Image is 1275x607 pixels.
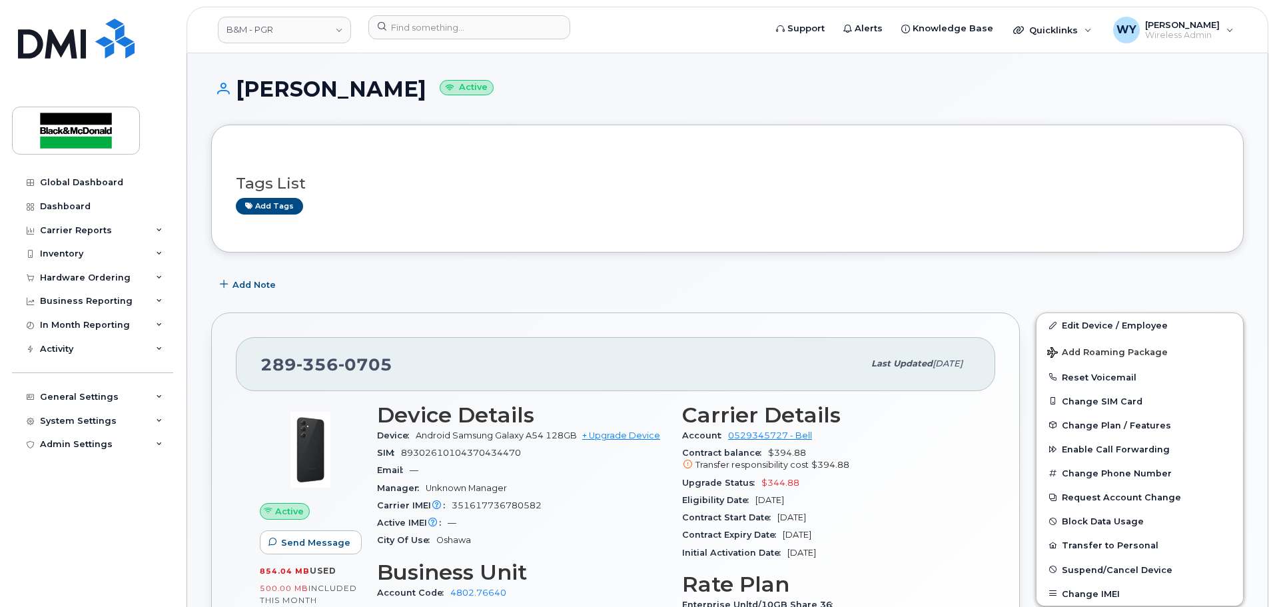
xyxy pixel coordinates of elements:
h3: Carrier Details [682,403,971,427]
span: Carrier IMEI [377,500,452,510]
h3: Rate Plan [682,572,971,596]
span: Account Code [377,588,450,598]
span: $394.88 [682,448,971,472]
span: included this month [260,583,357,605]
span: — [410,465,418,475]
span: Contract Expiry Date [682,530,783,540]
span: 89302610104370434470 [401,448,521,458]
h3: Device Details [377,403,666,427]
span: Device [377,430,416,440]
span: Oshawa [436,535,471,545]
button: Change SIM Card [1037,389,1243,413]
span: Account [682,430,728,440]
span: Android Samsung Galaxy A54 128GB [416,430,577,440]
button: Block Data Usage [1037,509,1243,533]
button: Suspend/Cancel Device [1037,558,1243,582]
span: [DATE] [783,530,811,540]
span: [DATE] [933,358,963,368]
span: Last updated [871,358,933,368]
h1: [PERSON_NAME] [211,77,1244,101]
span: Contract Start Date [682,512,777,522]
span: SIM [377,448,401,458]
button: Reset Voicemail [1037,365,1243,389]
span: City Of Use [377,535,436,545]
span: Initial Activation Date [682,548,787,558]
span: Upgrade Status [682,478,761,488]
span: Add Note [232,279,276,291]
h3: Tags List [236,175,1219,192]
span: Unknown Manager [426,483,507,493]
span: Manager [377,483,426,493]
span: 500.00 MB [260,584,308,593]
span: 351617736780582 [452,500,542,510]
button: Add Note [211,273,287,297]
button: Send Message [260,530,362,554]
button: Change Plan / Features [1037,413,1243,437]
span: Active [275,505,304,518]
button: Request Account Change [1037,485,1243,509]
button: Add Roaming Package [1037,338,1243,365]
span: 356 [296,354,338,374]
button: Enable Call Forwarding [1037,437,1243,461]
span: Send Message [281,536,350,549]
span: Transfer responsibility cost [695,460,809,470]
span: Email [377,465,410,475]
span: Change Plan / Features [1062,420,1171,430]
span: [DATE] [755,495,784,505]
span: [DATE] [787,548,816,558]
span: $344.88 [761,478,799,488]
span: Suspend/Cancel Device [1062,564,1172,574]
span: 854.04 MB [260,566,310,576]
span: [DATE] [777,512,806,522]
a: Add tags [236,198,303,215]
span: $394.88 [811,460,849,470]
span: 289 [260,354,392,374]
span: Add Roaming Package [1047,347,1168,360]
span: 0705 [338,354,392,374]
span: Enable Call Forwarding [1062,444,1170,454]
img: image20231002-3703462-17nx3v8.jpeg [270,410,350,490]
a: Edit Device / Employee [1037,313,1243,337]
a: 0529345727 - Bell [728,430,812,440]
a: + Upgrade Device [582,430,660,440]
a: 4802.76640 [450,588,506,598]
button: Change IMEI [1037,582,1243,606]
h3: Business Unit [377,560,666,584]
span: used [310,566,336,576]
span: Eligibility Date [682,495,755,505]
button: Change Phone Number [1037,461,1243,485]
small: Active [440,80,494,95]
span: — [448,518,456,528]
button: Transfer to Personal [1037,533,1243,557]
span: Contract balance [682,448,768,458]
span: Active IMEI [377,518,448,528]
